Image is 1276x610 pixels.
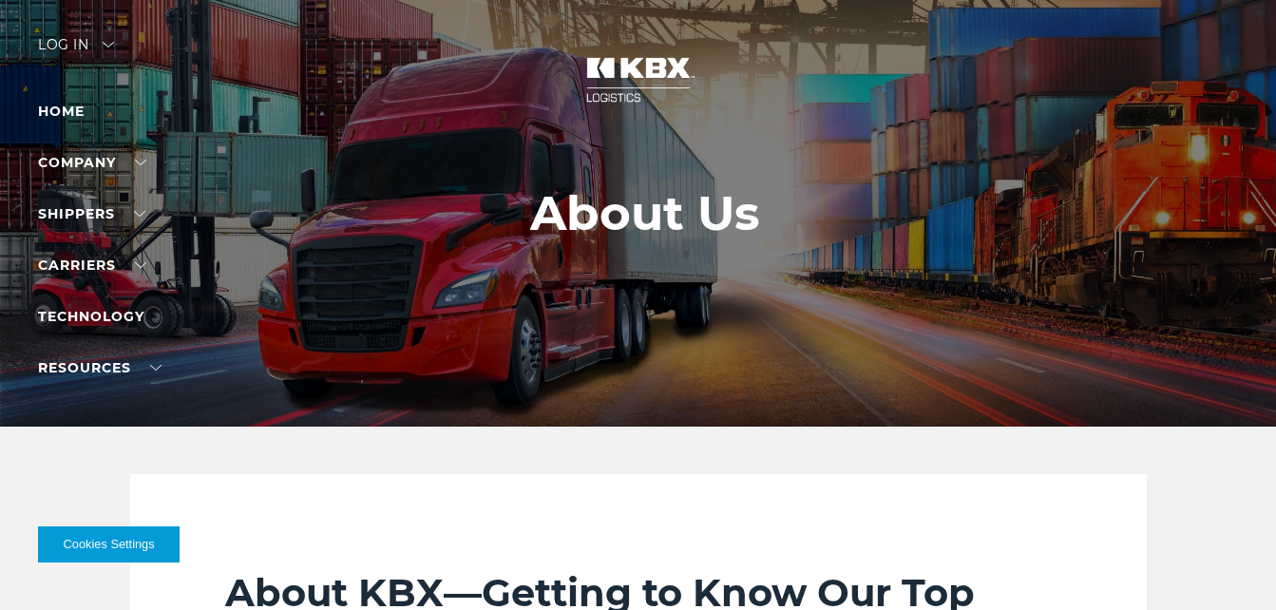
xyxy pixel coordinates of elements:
[38,38,114,66] div: Log in
[530,186,760,241] h1: About Us
[38,526,180,562] button: Cookies Settings
[38,103,85,120] a: Home
[38,359,162,376] a: RESOURCES
[103,42,114,48] img: arrow
[38,205,145,222] a: SHIPPERS
[38,257,146,274] a: Carriers
[567,38,710,122] img: kbx logo
[38,308,144,325] a: Technology
[38,154,146,171] a: Company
